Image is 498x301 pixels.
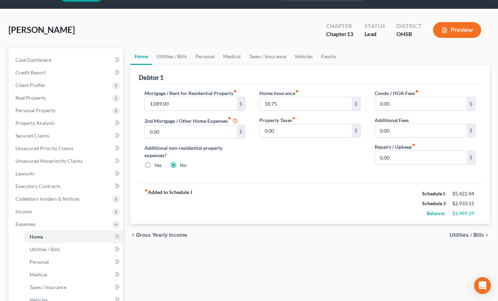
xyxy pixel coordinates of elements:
[412,143,415,147] i: fiber_manual_record
[15,158,83,164] span: Unsecured Nonpriority Claims
[452,210,476,217] div: $2,489.29
[452,190,476,197] div: $5,422.44
[30,234,43,240] span: Home
[219,48,245,65] a: Medical
[154,162,162,169] label: Yes
[375,116,409,124] label: Additional Fees
[396,22,422,30] div: District
[15,196,79,202] span: Codebtors Insiders & Notices
[24,281,123,294] a: Taxes / Insurance
[422,190,446,196] strong: Schedule I:
[396,30,422,38] div: OHSB
[130,232,136,238] i: chevron_left
[130,232,187,238] button: chevron_left Gross Yearly Income
[292,116,296,120] i: fiber_manual_record
[144,144,245,159] label: Additional non-residential property expenses?
[24,230,123,243] a: Home
[145,97,237,111] input: --
[15,120,54,126] span: Property Analysis
[452,200,476,207] div: $2,933.15
[10,117,123,129] a: Property Analysis
[326,30,353,38] div: Chapter
[15,69,46,75] span: Credit Report
[180,162,187,169] label: No
[30,246,60,252] span: Utilities / Bills
[233,89,237,93] i: fiber_manual_record
[15,208,32,214] span: Income
[15,133,49,139] span: Secured Claims
[10,54,123,66] a: Case Dashboard
[144,189,192,218] strong: Added to Schedule J
[237,125,245,139] div: $
[191,48,219,65] a: Personal
[317,48,340,65] a: Family
[30,284,66,290] span: Taxes / Insurance
[347,31,353,37] span: 13
[295,89,299,93] i: fiber_manual_record
[152,48,191,65] a: Utilities / Bills
[364,22,385,30] div: Status
[15,82,45,88] span: Client Profile
[467,97,475,111] div: $
[415,89,419,93] i: fiber_manual_record
[467,124,475,138] div: $
[10,155,123,167] a: Unsecured Nonpriority Claims
[467,151,475,164] div: $
[15,145,73,151] span: Unsecured Priority Claims
[326,22,353,30] div: Chapter
[484,232,490,238] i: chevron_right
[352,97,360,111] div: $
[10,129,123,142] a: Secured Claims
[24,268,123,281] a: Medical
[24,256,123,268] a: Personal
[15,170,34,176] span: Lawsuits
[139,73,163,82] div: Debtor 1
[24,243,123,256] a: Utilities / Bills
[260,124,351,138] input: --
[245,48,290,65] a: Taxes / Insurance
[375,97,467,111] input: --
[10,180,123,193] a: Executory Contracts
[474,277,491,294] div: Open Intercom Messenger
[352,124,360,138] div: $
[30,259,49,265] span: Personal
[30,272,47,277] span: Medical
[144,189,148,192] i: fiber_manual_record
[364,30,385,38] div: Lead
[10,66,123,79] a: Credit Report
[15,221,35,227] span: Expenses
[15,107,56,113] span: Personal Property
[375,89,419,97] label: Condo / HOA Fees
[228,116,231,120] i: fiber_manual_record
[422,200,447,206] strong: Schedule J:
[290,48,317,65] a: Vehicles
[10,167,123,180] a: Lawsuits
[144,116,238,125] label: 2nd Mortgage / Other Home Expenses
[427,210,445,216] strong: Balance:
[10,142,123,155] a: Unsecured Priority Claims
[144,89,237,97] label: Mortgage / Rent for Residential Property
[136,232,187,238] span: Gross Yearly Income
[145,125,237,139] input: --
[433,22,481,38] button: Preview
[15,183,60,189] span: Executory Contracts
[375,143,415,150] label: Repairs / Upkeep
[259,89,299,97] label: Home Insurance
[450,232,484,238] span: Utilities / Bills
[375,124,467,138] input: --
[8,25,75,35] span: [PERSON_NAME]
[375,151,467,164] input: --
[259,116,296,124] label: Property Taxes
[260,97,351,111] input: --
[237,97,245,111] div: $
[450,232,490,238] button: Utilities / Bills chevron_right
[15,95,46,101] span: Real Property
[130,48,152,65] a: Home
[15,57,51,63] span: Case Dashboard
